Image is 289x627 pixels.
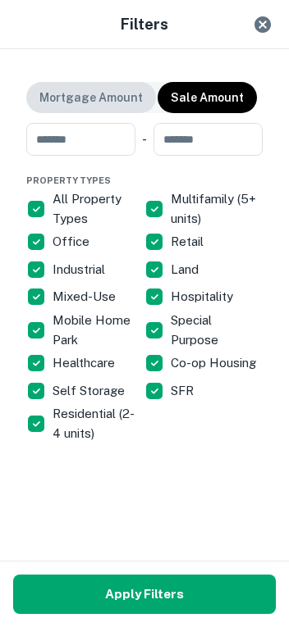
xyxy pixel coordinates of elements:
div: - [142,123,147,156]
p: Co-op Housing [171,353,259,373]
p: Mixed-Use [53,287,119,307]
p: Office [53,232,93,252]
p: All Property Types [53,189,144,228]
span: Property Types [26,175,111,185]
p: Self Storage [53,381,128,401]
p: Industrial [53,260,108,279]
p: Special Purpose [171,311,263,349]
h5: Filters [121,13,168,35]
p: Healthcare [53,353,118,373]
p: Land [171,260,202,279]
p: Sale Amount [171,89,244,107]
p: Multifamily (5+ units) [171,189,263,228]
button: apply [13,575,276,614]
p: Retail [171,232,207,252]
p: SFR [171,381,197,401]
iframe: Chat Widget [207,496,289,575]
button: Close [246,8,279,41]
p: Residential (2-4 units) [53,404,144,443]
p: Mortgage Amount [39,89,143,107]
p: Mobile Home Park [53,311,144,349]
p: Hospitality [171,287,236,307]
